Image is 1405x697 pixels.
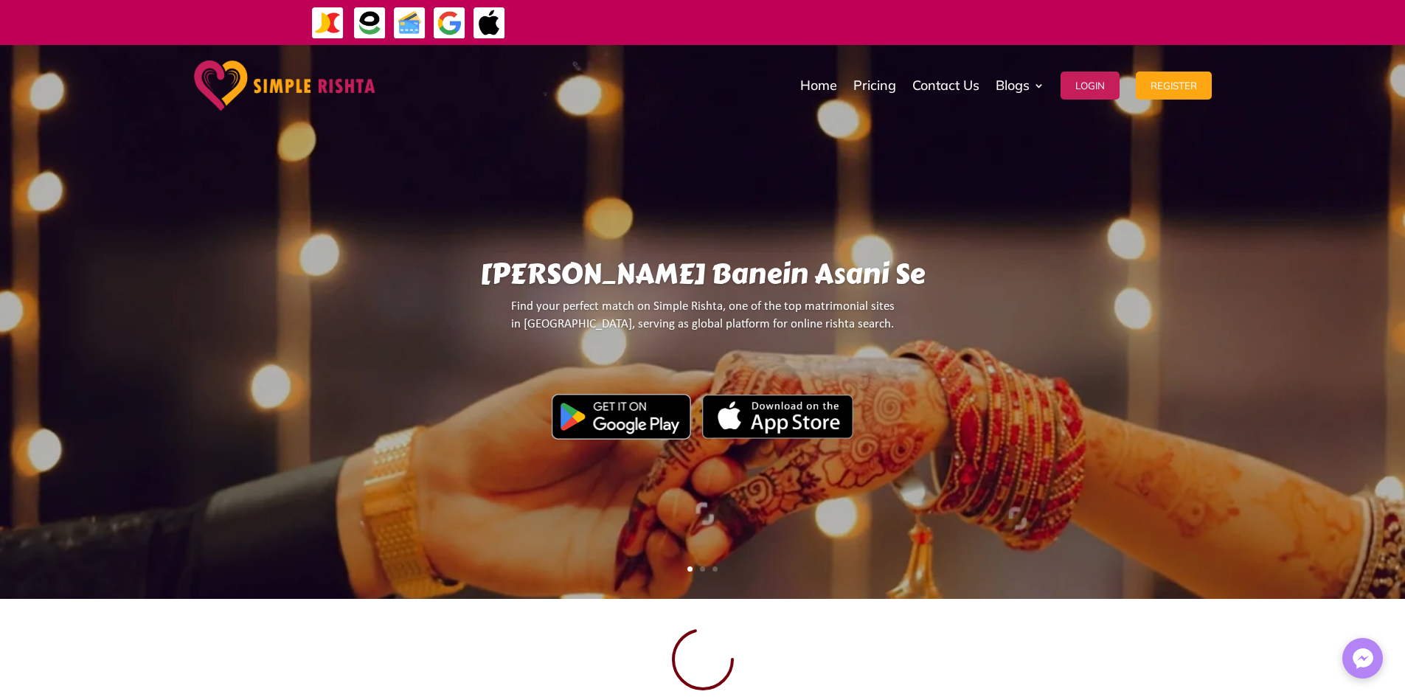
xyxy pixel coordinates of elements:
img: Credit Cards [393,7,426,40]
a: 3 [712,566,718,572]
img: EasyPaisa-icon [353,7,386,40]
img: Google Play [552,394,691,440]
img: ApplePay-icon [473,7,506,40]
img: GooglePay-icon [433,7,466,40]
a: Pricing [853,49,896,122]
button: Register [1136,72,1212,100]
a: Home [800,49,837,122]
a: 2 [700,566,705,572]
p: Find your perfect match on Simple Rishta, one of the top matrimonial sites in [GEOGRAPHIC_DATA], ... [183,298,1221,346]
a: Register [1136,49,1212,122]
a: Blogs [996,49,1044,122]
a: 1 [687,566,693,572]
img: Messenger [1348,644,1378,673]
img: JazzCash-icon [311,7,344,40]
button: Login [1061,72,1120,100]
a: Contact Us [912,49,979,122]
h1: [PERSON_NAME] Banein Asani Se [183,257,1221,298]
a: Login [1061,49,1120,122]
